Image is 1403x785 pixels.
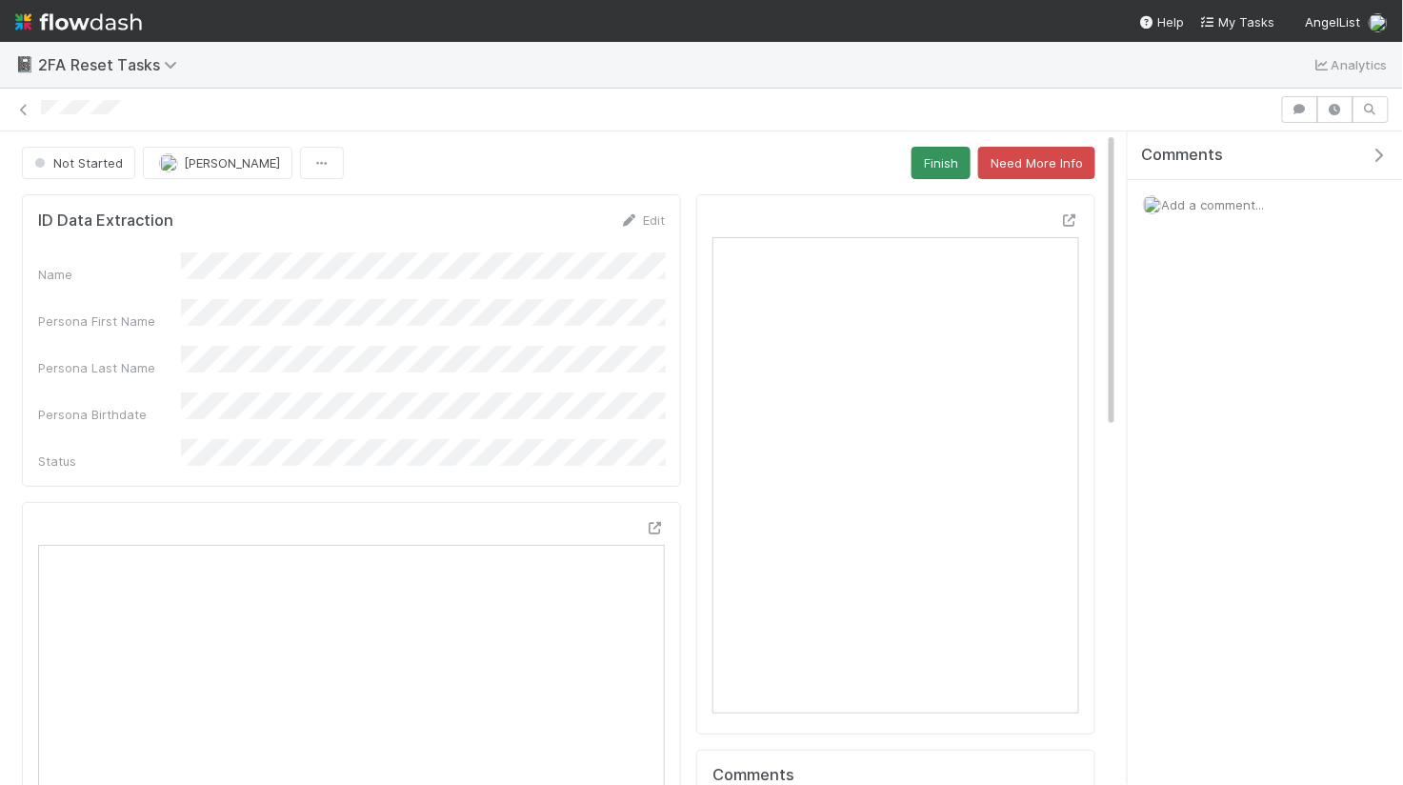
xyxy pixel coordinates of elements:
span: My Tasks [1200,14,1275,30]
button: Need More Info [978,147,1095,179]
h5: ID Data Extraction [38,211,173,231]
img: avatar_5d51780c-77ad-4a9d-a6ed-b88b2c284079.png [1369,13,1388,32]
img: logo-inverted-e16ddd16eac7371096b0.svg [15,6,142,38]
span: Not Started [30,155,123,171]
span: 2FA Reset Tasks [38,55,187,74]
img: avatar_5d51780c-77ad-4a9d-a6ed-b88b2c284079.png [1143,195,1162,214]
div: Name [38,265,181,284]
a: Analytics [1313,53,1388,76]
div: Status [38,452,181,471]
div: Help [1139,12,1185,31]
span: AngelList [1306,14,1361,30]
a: Edit [620,212,665,228]
a: My Tasks [1200,12,1275,31]
span: Comments [1142,146,1224,165]
div: Persona Last Name [38,358,181,377]
span: Add a comment... [1162,197,1265,212]
div: Persona Birthdate [38,405,181,424]
img: avatar_5d51780c-77ad-4a9d-a6ed-b88b2c284079.png [159,153,178,172]
h5: Comments [712,766,1079,785]
button: Finish [912,147,971,179]
button: [PERSON_NAME] [143,147,292,179]
span: 📓 [15,56,34,72]
div: Persona First Name [38,312,181,331]
button: Not Started [22,147,135,179]
span: [PERSON_NAME] [184,155,280,171]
